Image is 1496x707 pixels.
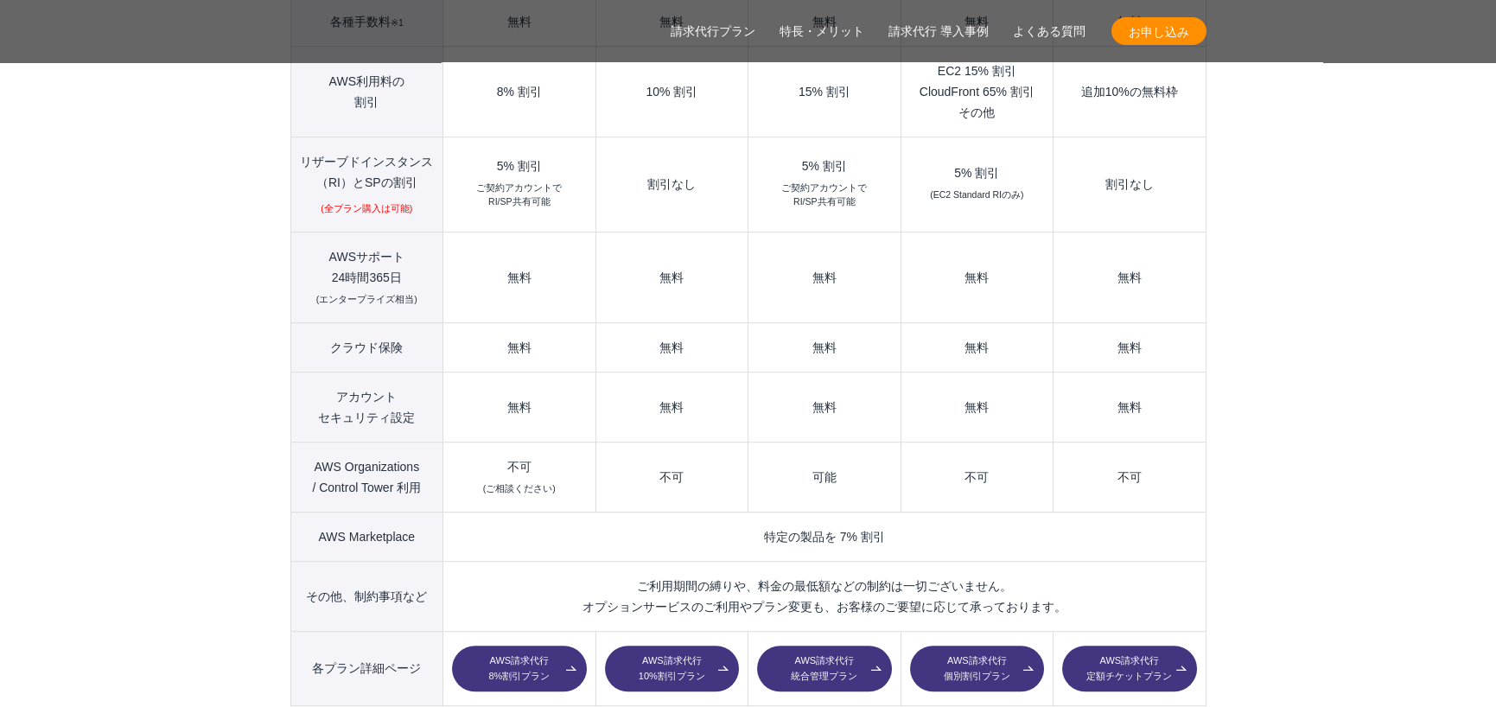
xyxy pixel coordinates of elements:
[595,137,748,232] td: 割引なし
[757,160,891,172] div: 5% 割引
[910,646,1044,692] a: AWS請求代行個別割引プラン
[1054,47,1206,137] td: 追加10%の無料枠
[290,232,443,322] th: AWSサポート 24時間365日
[595,47,748,137] td: 10% 割引
[290,442,443,512] th: AWS Organizations / Control Tower 利用
[290,137,443,232] th: リザーブドインスタンス （RI）とSPの割引
[748,322,901,372] td: 無料
[443,372,595,442] td: 無料
[443,442,595,512] td: 不可
[290,631,443,706] th: 各プラン詳細ページ
[290,512,443,561] th: AWS Marketplace
[901,322,1053,372] td: 無料
[671,22,755,41] a: 請求代行プラン
[1111,22,1206,41] span: お申し込み
[476,182,562,209] small: ご契約アカウントで RI/SP共有可能
[595,232,748,322] td: 無料
[910,167,1044,179] div: 5% 割引
[748,47,901,137] td: 15% 割引
[748,372,901,442] td: 無料
[290,47,443,137] th: AWS利用料の 割引
[443,512,1206,561] td: 特定の製品を 7% 割引
[290,322,443,372] th: クラウド保険
[595,372,748,442] td: 無料
[901,442,1053,512] td: 不可
[1111,17,1206,45] a: お申し込み
[901,232,1053,322] td: 無料
[1013,22,1085,41] a: よくある質問
[748,442,901,512] td: 可能
[443,322,595,372] td: 無料
[452,160,586,172] div: 5% 割引
[781,182,867,209] small: ご契約アカウントで RI/SP共有可能
[901,47,1053,137] td: EC2 15% 割引 CloudFront 65% 割引 その他
[930,188,1023,202] small: (EC2 Standard RIのみ)
[748,232,901,322] td: 無料
[1054,442,1206,512] td: 不可
[452,646,586,692] a: AWS請求代行8%割引プラン
[391,17,404,28] small: ※1
[483,483,556,494] small: (ご相談ください)
[595,442,748,512] td: 不可
[901,372,1053,442] td: 無料
[757,646,891,692] a: AWS請求代行統合管理プラン
[780,22,864,41] a: 特長・メリット
[1054,372,1206,442] td: 無料
[316,294,417,304] small: (エンタープライズ相当)
[321,202,412,216] small: (全プラン購入は可能)
[605,646,739,692] a: AWS請求代行10%割引プラン
[443,47,595,137] td: 8% 割引
[1054,137,1206,232] td: 割引なし
[443,561,1206,631] td: ご利用期間の縛りや、料金の最低額などの制約は一切ございません。 オプションサービスのご利用やプラン変更も、お客様のご要望に応じて承っております。
[888,22,989,41] a: 請求代行 導入事例
[1054,232,1206,322] td: 無料
[443,232,595,322] td: 無料
[595,322,748,372] td: 無料
[1062,646,1196,692] a: AWS請求代行定額チケットプラン
[290,372,443,442] th: アカウント セキュリティ設定
[290,561,443,631] th: その他、制約事項など
[1054,322,1206,372] td: 無料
